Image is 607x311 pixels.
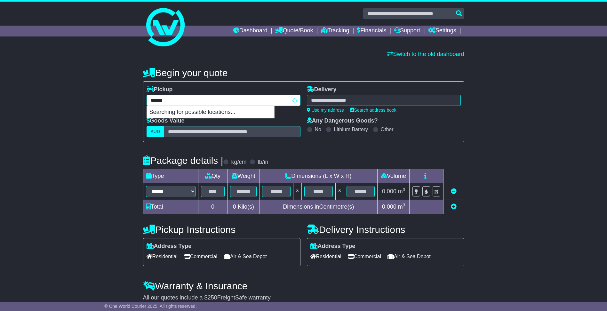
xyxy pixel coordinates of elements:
[394,26,420,36] a: Support
[310,243,355,250] label: Address Type
[293,183,302,200] td: x
[307,117,378,124] label: Any Dangerous Goods?
[228,200,260,214] td: Kilo(s)
[451,203,457,210] a: Add new item
[184,251,217,261] span: Commercial
[334,126,368,132] label: Lithium Battery
[307,108,344,113] a: Use my address
[307,86,337,93] label: Delivery
[451,188,457,195] a: Remove this item
[143,68,464,78] h4: Begin your quote
[224,251,267,261] span: Air & Sea Depot
[398,203,405,210] span: m
[348,251,381,261] span: Commercial
[307,224,464,235] h4: Delivery Instructions
[147,126,164,137] label: AUD
[382,188,396,195] span: 0.000
[403,187,405,192] sup: 3
[387,251,431,261] span: Air & Sea Depot
[335,183,344,200] td: x
[147,95,300,106] typeahead: Please provide city
[350,108,396,113] a: Search address book
[315,126,321,132] label: No
[198,169,228,183] td: Qty
[403,203,405,207] sup: 3
[104,304,197,309] span: © One World Courier 2025. All rights reserved.
[378,169,410,183] td: Volume
[258,159,268,166] label: lb/in
[143,294,464,301] div: All our quotes include a $ FreightSafe warranty.
[321,26,349,36] a: Tracking
[428,26,456,36] a: Settings
[381,126,394,132] label: Other
[143,169,198,183] td: Type
[231,159,246,166] label: kg/cm
[233,26,268,36] a: Dashboard
[398,188,405,195] span: m
[143,281,464,291] h4: Warranty & Insurance
[143,224,300,235] h4: Pickup Instructions
[208,294,217,301] span: 250
[310,251,341,261] span: Residential
[147,117,185,124] label: Goods Value
[357,26,386,36] a: Financials
[387,51,464,57] a: Switch to the old dashboard
[228,169,260,183] td: Weight
[233,203,236,210] span: 0
[198,200,228,214] td: 0
[260,200,378,214] td: Dimensions in Centimetre(s)
[147,243,192,250] label: Address Type
[275,26,313,36] a: Quote/Book
[260,169,378,183] td: Dimensions (L x W x H)
[147,251,178,261] span: Residential
[143,155,223,166] h4: Package details |
[147,86,173,93] label: Pickup
[143,200,198,214] td: Total
[382,203,396,210] span: 0.000
[147,106,274,118] p: Searching for possible locations...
